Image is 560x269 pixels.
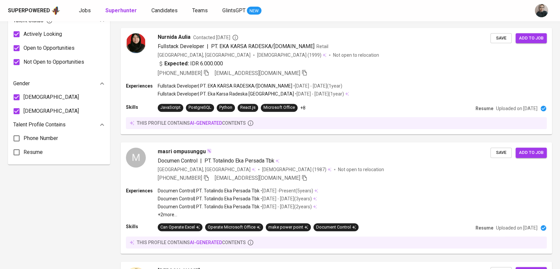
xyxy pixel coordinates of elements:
p: Documen Control | PT. Totalindo Eka Persada Tbk [158,203,259,210]
div: Document Control [316,224,356,231]
div: make power point [268,224,308,231]
span: Resume [24,148,43,156]
p: Skills [126,223,158,230]
a: Candidates [151,7,179,15]
p: Skills [126,104,158,110]
span: [EMAIL_ADDRESS][DOMAIN_NAME] [215,70,300,76]
span: Save [494,34,508,42]
p: Talent Profile Contains [13,121,66,129]
p: Experiences [126,83,158,89]
div: [GEOGRAPHIC_DATA], [GEOGRAPHIC_DATA] [158,166,255,173]
p: Fullstack Developer | PT. Eka Karsa Radeska [GEOGRAPHIC_DATA] [158,91,294,97]
b: Superhunter [105,7,137,14]
span: GlintsGPT [222,7,246,14]
span: Phone Number [24,134,58,142]
div: Can Operate Excel [160,224,200,231]
button: Save [490,33,512,43]
span: Add to job [519,34,543,42]
span: | [207,42,208,50]
div: Talent Profile Contains [13,118,105,131]
a: Superhunter [105,7,138,15]
img: app logo [51,6,60,16]
span: [EMAIL_ADDRESS][DOMAIN_NAME] [215,175,300,181]
span: [DEMOGRAPHIC_DATA] [24,107,79,115]
p: Resume [476,105,493,112]
b: Expected: [164,60,189,68]
p: Documen Control | PT. Totalindo Eka Persada Tbk [158,195,259,202]
div: (1999) [257,52,326,58]
img: 902084b80a1d8cd1952bd5b77f6caa97.jpg [126,33,146,53]
p: Resume [476,225,493,231]
p: this profile contains contents [137,239,246,246]
a: Mmasri ompusungguDocumen Control|PT. Totalindo Eka Persada Tbk[GEOGRAPHIC_DATA], [GEOGRAPHIC_DATA... [121,142,552,254]
p: Not open to relocation [333,52,379,58]
span: Teams [192,7,208,14]
span: Contacted [DATE] [193,34,239,41]
p: +8 [300,104,306,111]
span: Not Open to Opportunities [24,58,84,66]
span: Fullstack Developer [158,43,204,49]
p: Uploaded on [DATE] [496,225,537,231]
img: magic_wand.svg [206,148,212,154]
svg: By Batam recruiter [232,34,239,41]
span: Documen Control [158,158,197,164]
div: JavaScript [160,104,181,111]
span: AI-generated [190,240,222,245]
span: AI-generated [190,120,222,126]
p: Gender [13,80,30,88]
div: Gender [13,77,105,90]
p: Experiences [126,187,158,194]
button: Save [490,148,512,158]
span: Open to Opportunities [24,44,75,52]
div: (1987) [262,166,331,173]
p: Fullstack Developer | PT. EKA KARSA RADESKA/[DOMAIN_NAME] [158,83,292,89]
a: Jobs [79,7,92,15]
a: Superpoweredapp logo [8,6,60,16]
button: Add to job [516,148,547,158]
span: [DEMOGRAPHIC_DATA] [257,52,308,58]
span: Add to job [519,149,543,157]
p: +2 more ... [158,211,318,218]
div: PostgreSQL [189,104,211,111]
span: Save [494,149,508,157]
div: M [126,148,146,168]
p: Uploaded on [DATE] [496,105,537,112]
p: • [DATE] - Present ( 5 years ) [259,187,313,194]
p: • [DATE] - [DATE] ( 1 year ) [292,83,342,89]
p: this profile contains contents [137,120,246,126]
img: rani.kulsum@glints.com [535,4,548,17]
p: • [DATE] - [DATE] ( 3 years ) [259,195,312,202]
span: Actively Looking [24,30,62,38]
span: masri ompusunggu [158,148,206,156]
span: PT. EKA KARSA RADESKA/[DOMAIN_NAME] [211,43,314,49]
div: Python [219,104,232,111]
div: Superpowered [8,7,50,15]
span: NEW [247,8,261,14]
a: Teams [192,7,209,15]
div: Microsoft Office [263,104,295,111]
a: GlintsGPT NEW [222,7,261,15]
span: PT. Totalindo Eka Persada Tbk [204,158,274,164]
p: • [DATE] - [DATE] ( 1 year ) [294,91,344,97]
span: [PHONE_NUMBER] [158,70,202,76]
p: • [DATE] - [DATE] ( 2 years ) [259,203,312,210]
span: Candidates [151,7,178,14]
div: IDR 6.000.000 [158,60,223,68]
a: Nurnida AuliaContacted [DATE]Fullstack Developer|PT. EKA KARSA RADESKA/[DOMAIN_NAME]Retail[GEOGRA... [121,28,552,134]
p: Documen Control | PT. Totalindo Eka Persada Tbk [158,187,259,194]
span: Jobs [79,7,91,14]
div: React.js [240,104,255,111]
p: Not open to relocation [338,166,384,173]
button: Add to job [516,33,547,43]
span: | [200,157,202,165]
span: Retail [316,44,328,49]
span: [PHONE_NUMBER] [158,175,202,181]
span: [DEMOGRAPHIC_DATA] [24,93,79,101]
div: [GEOGRAPHIC_DATA], [GEOGRAPHIC_DATA] [158,52,251,58]
div: Operate Microsoft Office [208,224,260,231]
span: Nurnida Aulia [158,33,191,41]
span: [DEMOGRAPHIC_DATA] [262,166,312,173]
